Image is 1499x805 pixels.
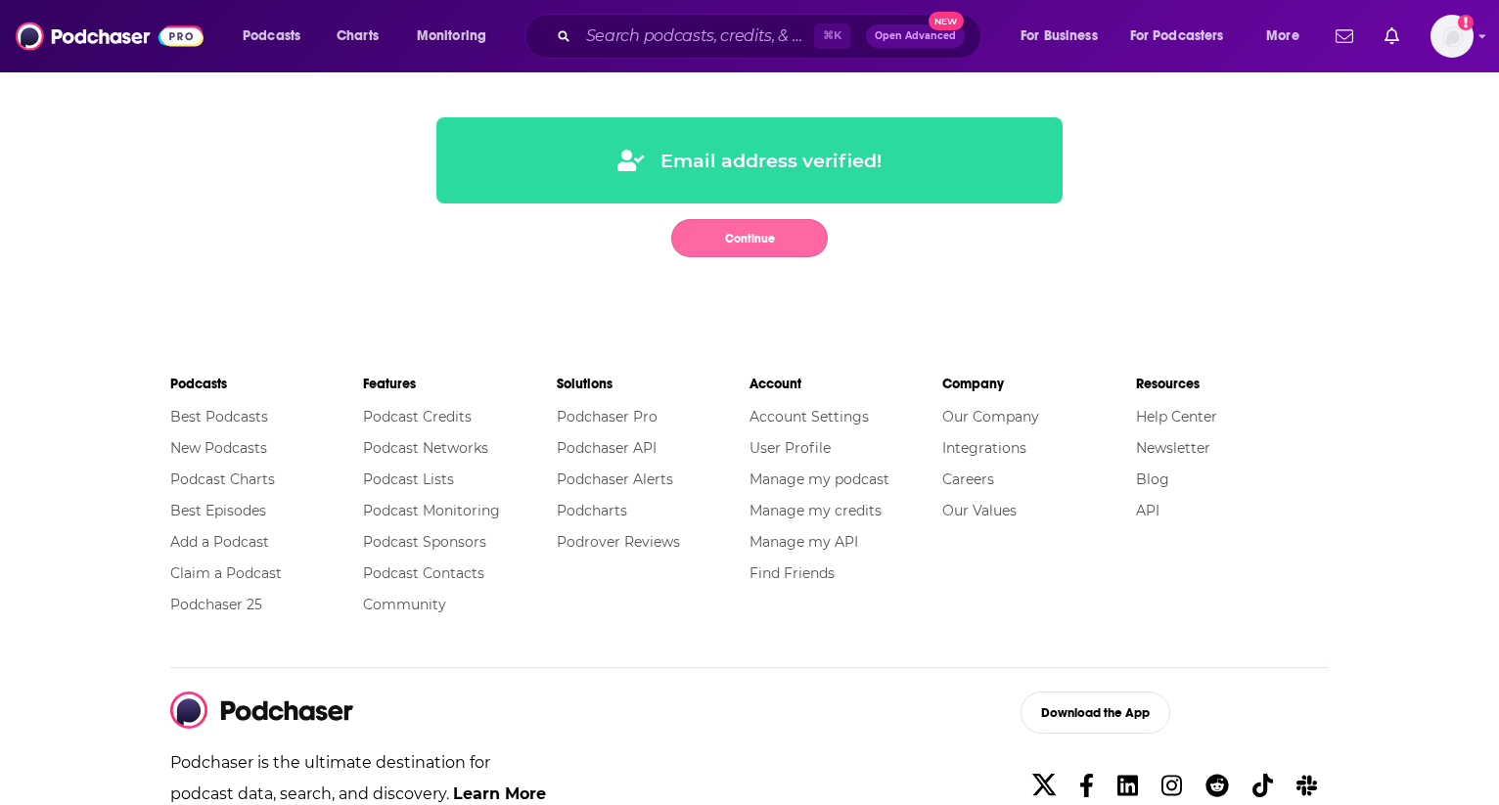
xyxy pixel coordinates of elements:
[749,564,835,582] a: Find Friends
[170,439,267,457] a: New Podcasts
[1136,367,1329,401] li: Resources
[1136,470,1169,488] a: Blog
[749,470,889,488] a: Manage my podcast
[1136,502,1159,519] a: API
[363,470,454,488] a: Podcast Lists
[749,367,942,401] li: Account
[557,408,658,425] a: Podchaser Pro
[453,784,546,803] a: Learn More
[557,367,749,401] li: Solutions
[1021,22,1098,50] span: For Business
[243,22,300,50] span: Podcasts
[1130,22,1224,50] span: For Podcasters
[170,692,354,729] img: Podchaser - Follow, Share and Rate Podcasts
[170,596,262,613] a: Podchaser 25
[170,533,269,551] a: Add a Podcast
[363,367,556,401] li: Features
[942,470,994,488] a: Careers
[866,24,965,48] button: Open AdvancedNew
[557,533,680,551] a: Podrover Reviews
[749,408,869,425] a: Account Settings
[229,21,326,52] button: open menu
[557,439,657,457] a: Podchaser API
[1458,15,1474,30] svg: Add a profile image
[1252,21,1324,52] button: open menu
[1021,692,1170,734] button: Download the App
[929,12,964,30] span: New
[875,31,956,41] span: Open Advanced
[749,502,882,519] a: Manage my credits
[170,408,268,425] a: Best Podcasts
[363,439,488,457] a: Podcast Networks
[324,21,390,52] a: Charts
[749,439,831,457] a: User Profile
[170,564,282,582] a: Claim a Podcast
[942,502,1017,519] a: Our Values
[942,408,1039,425] a: Our Company
[1007,21,1122,52] button: open menu
[617,149,882,172] div: Email address verified!
[942,367,1135,401] li: Company
[543,14,1000,59] div: Search podcasts, credits, & more...
[363,564,484,582] a: Podcast Contacts
[170,367,363,401] li: Podcasts
[170,502,266,519] a: Best Episodes
[1431,15,1474,58] button: Show profile menu
[1136,439,1210,457] a: Newsletter
[1328,20,1361,53] a: Show notifications dropdown
[1431,15,1474,58] span: Logged in as elliesachs09
[1377,20,1407,53] a: Show notifications dropdown
[1266,22,1299,50] span: More
[16,18,204,55] img: Podchaser - Follow, Share and Rate Podcasts
[578,21,814,52] input: Search podcasts, credits, & more...
[363,596,446,613] a: Community
[557,470,673,488] a: Podchaser Alerts
[671,219,828,257] button: Continue
[403,21,512,52] button: open menu
[1136,408,1217,425] a: Help Center
[942,439,1026,457] a: Integrations
[337,22,379,50] span: Charts
[363,502,500,519] a: Podcast Monitoring
[170,470,275,488] a: Podcast Charts
[749,533,858,551] a: Manage my API
[1117,21,1252,52] button: open menu
[363,533,486,551] a: Podcast Sponsors
[417,22,486,50] span: Monitoring
[814,23,850,49] span: ⌘ K
[557,502,627,519] a: Podcharts
[1431,15,1474,58] img: User Profile
[363,408,472,425] a: Podcast Credits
